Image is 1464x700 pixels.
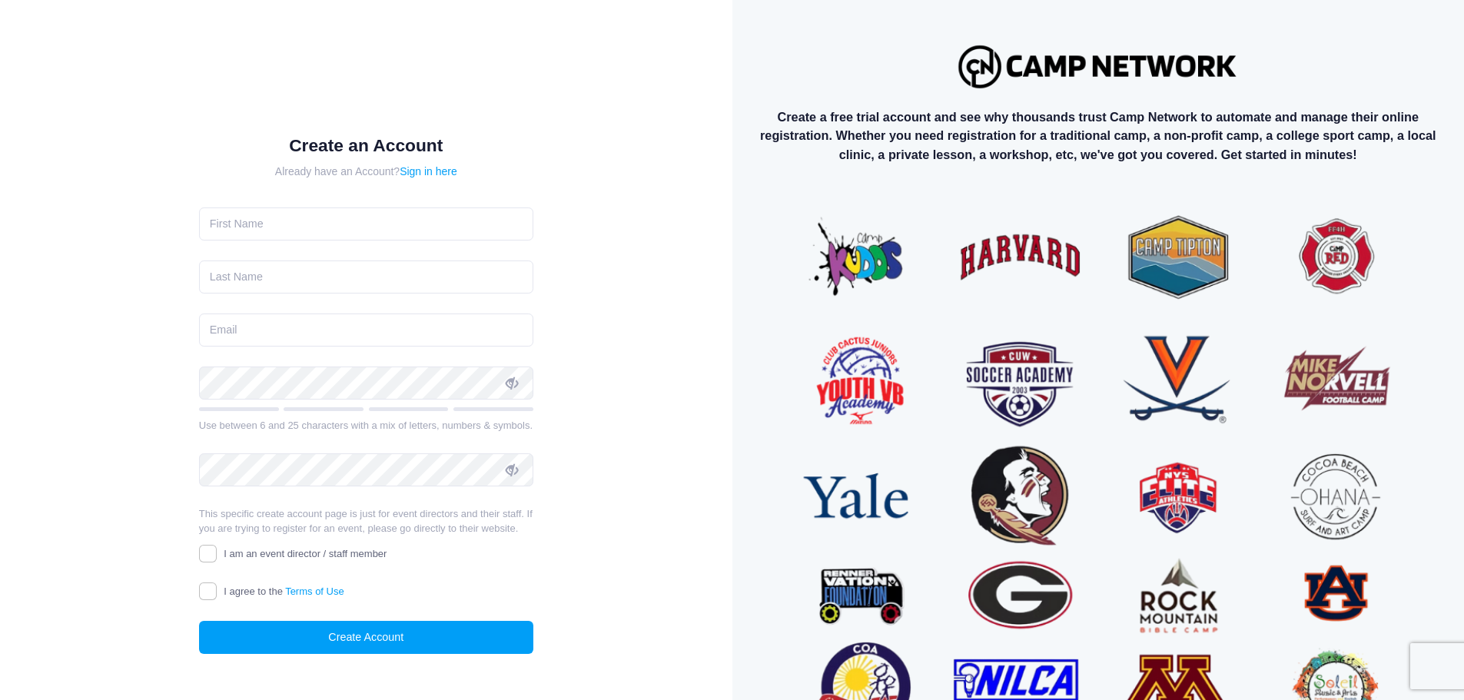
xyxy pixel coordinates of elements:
input: I agree to theTerms of Use [199,582,217,600]
a: Terms of Use [285,586,344,597]
button: Create Account [199,621,533,654]
input: First Name [199,207,533,241]
img: Logo [951,38,1245,95]
span: I agree to the [224,586,344,597]
p: Create a free trial account and see why thousands trust Camp Network to automate and manage their... [745,108,1452,164]
input: I am an event director / staff member [199,545,217,562]
div: Use between 6 and 25 characters with a mix of letters, numbers & symbols. [199,418,533,433]
h1: Create an Account [199,135,533,156]
input: Last Name [199,260,533,294]
div: Already have an Account? [199,164,533,180]
a: Sign in here [400,165,457,177]
input: Email [199,314,533,347]
p: This specific create account page is just for event directors and their staff. If you are trying ... [199,506,533,536]
span: I am an event director / staff member [224,548,387,559]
